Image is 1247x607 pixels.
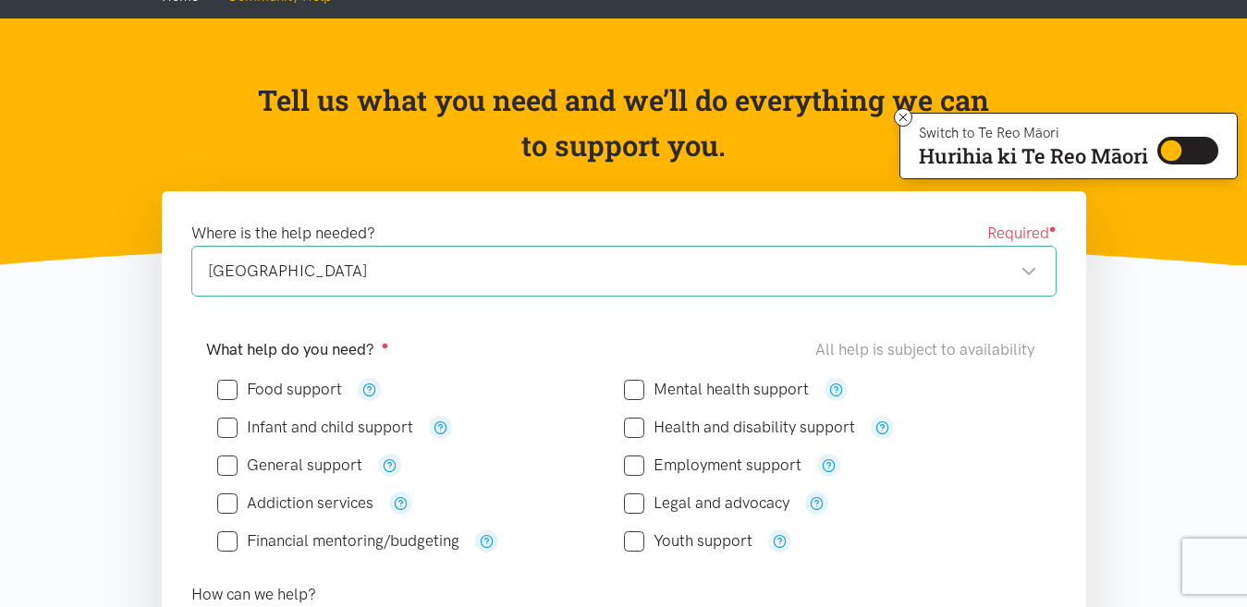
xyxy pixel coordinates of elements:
[217,533,459,549] label: Financial mentoring/budgeting
[191,221,375,246] label: Where is the help needed?
[624,495,789,511] label: Legal and advocacy
[624,419,855,435] label: Health and disability support
[217,419,413,435] label: Infant and child support
[206,337,389,362] label: What help do you need?
[919,127,1148,139] p: Switch to Te Reo Māori
[919,148,1148,164] p: Hurihia ki Te Reo Māori
[217,382,342,397] label: Food support
[815,337,1042,362] div: All help is subject to availability
[208,259,1037,284] div: [GEOGRAPHIC_DATA]
[217,495,373,511] label: Addiction services
[382,338,389,352] sup: ●
[217,457,362,473] label: General support
[191,582,316,607] label: How can we help?
[624,382,809,397] label: Mental health support
[1049,222,1057,236] sup: ●
[987,221,1057,246] span: Required
[256,78,991,169] p: Tell us what you need and we’ll do everything we can to support you.
[624,533,752,549] label: Youth support
[624,457,801,473] label: Employment support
